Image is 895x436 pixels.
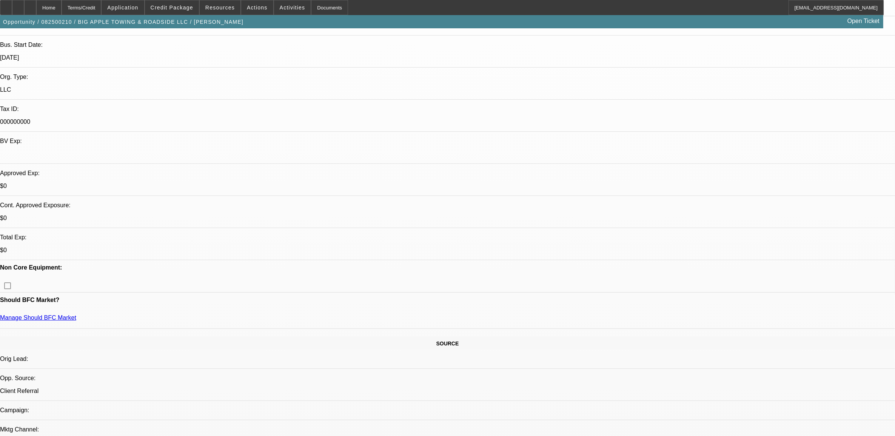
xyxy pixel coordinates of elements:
[436,340,459,347] span: SOURCE
[247,5,268,11] span: Actions
[274,0,311,15] button: Activities
[3,19,243,25] span: Opportunity / 082500210 / BIG APPLE TOWING & ROADSIDE LLC / [PERSON_NAME]
[102,0,144,15] button: Application
[844,15,883,28] a: Open Ticket
[151,5,193,11] span: Credit Package
[200,0,240,15] button: Resources
[145,0,199,15] button: Credit Package
[280,5,305,11] span: Activities
[205,5,235,11] span: Resources
[107,5,138,11] span: Application
[241,0,273,15] button: Actions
